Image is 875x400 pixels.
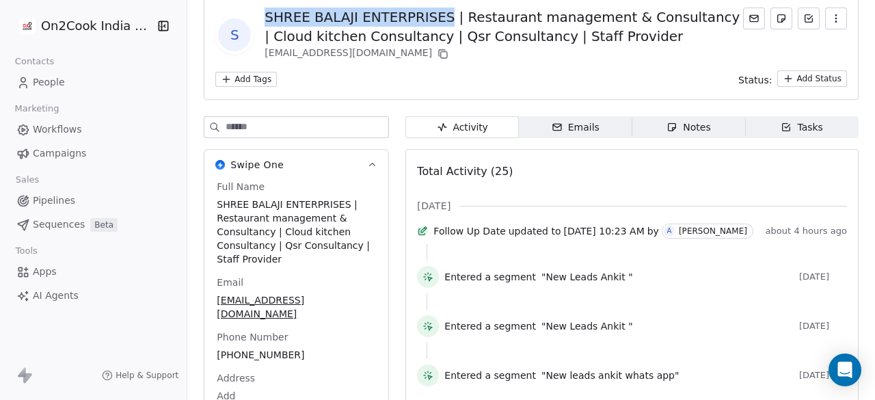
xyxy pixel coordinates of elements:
span: Total Activity (25) [417,165,513,178]
button: Add Status [777,70,847,87]
a: SequencesBeta [11,213,176,236]
span: about 4 hours ago [766,226,847,237]
span: "New leads ankit whats app" [541,369,679,382]
span: Follow Up Date [433,224,505,238]
span: Full Name [214,180,267,194]
a: Workflows [11,118,176,141]
button: Add Tags [215,72,277,87]
div: Emails [552,120,600,135]
button: Swipe OneSwipe One [204,150,388,180]
span: Email [214,276,246,289]
a: AI Agents [11,284,176,307]
a: Apps [11,261,176,283]
span: Contacts [9,51,60,72]
span: SHREE BALAJI ENTERPRISES | Restaurant management & Consultancy | Cloud kitchen Consultancy | Qsr ... [217,198,376,266]
span: Pipelines [33,194,75,208]
span: Apps [33,265,57,279]
a: People [11,71,176,94]
img: Swipe One [215,160,225,170]
span: [DATE] [799,370,847,381]
span: Help & Support [116,370,178,381]
div: Notes [667,120,710,135]
span: Swipe One [230,158,284,172]
div: [EMAIL_ADDRESS][DOMAIN_NAME] [265,46,743,62]
span: updated to [509,224,561,238]
div: Open Intercom Messenger [829,354,861,386]
div: A [667,226,671,237]
span: "New Leads Ankit " [541,270,633,284]
span: Sequences [33,217,85,232]
span: Beta [90,218,118,232]
span: Campaigns [33,146,86,161]
div: SHREE BALAJI ENTERPRISES | Restaurant management & Consultancy | Cloud kitchen Consultancy | Qsr ... [265,8,743,46]
span: [EMAIL_ADDRESS][DOMAIN_NAME] [217,293,376,321]
span: Entered a segment [444,369,536,382]
span: Address [214,371,258,385]
span: Entered a segment [444,319,536,333]
span: AI Agents [33,289,79,303]
span: On2Cook India Pvt. Ltd. [41,17,154,35]
img: on2cook%20logo-04%20copy.jpg [19,18,36,34]
span: Phone Number [214,330,291,344]
span: [DATE] [799,321,847,332]
span: People [33,75,65,90]
button: On2Cook India Pvt. Ltd. [16,14,148,38]
span: Status: [738,73,772,87]
div: [PERSON_NAME] [679,226,747,236]
span: "New Leads Ankit " [541,319,633,333]
span: Entered a segment [444,270,536,284]
span: Sales [10,170,45,190]
a: Pipelines [11,189,176,212]
span: S [218,18,251,51]
span: Workflows [33,122,82,137]
a: Campaigns [11,142,176,165]
span: [DATE] 10:23 AM [563,224,644,238]
span: [PHONE_NUMBER] [217,348,376,362]
span: [DATE] [799,271,847,282]
span: Tools [10,241,43,261]
div: Tasks [781,120,823,135]
span: Marketing [9,98,65,119]
span: by [647,224,659,238]
a: Help & Support [102,370,178,381]
span: [DATE] [417,199,450,213]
